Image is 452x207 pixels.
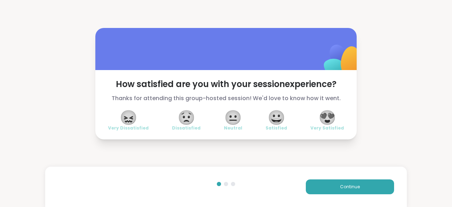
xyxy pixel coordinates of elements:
[108,79,344,90] span: How satisfied are you with your session experience?
[268,111,285,124] span: 😀
[307,26,377,97] img: ShareWell Logomark
[108,94,344,103] span: Thanks for attending this group-hosted session! We'd love to know how it went.
[224,125,242,131] span: Neutral
[306,179,394,194] button: Continue
[172,125,201,131] span: Dissatisfied
[108,125,149,131] span: Very Dissatisfied
[266,125,287,131] span: Satisfied
[120,111,137,124] span: 😖
[319,111,336,124] span: 😍
[310,125,344,131] span: Very Satisfied
[340,184,360,190] span: Continue
[178,111,195,124] span: 😟
[224,111,242,124] span: 😐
